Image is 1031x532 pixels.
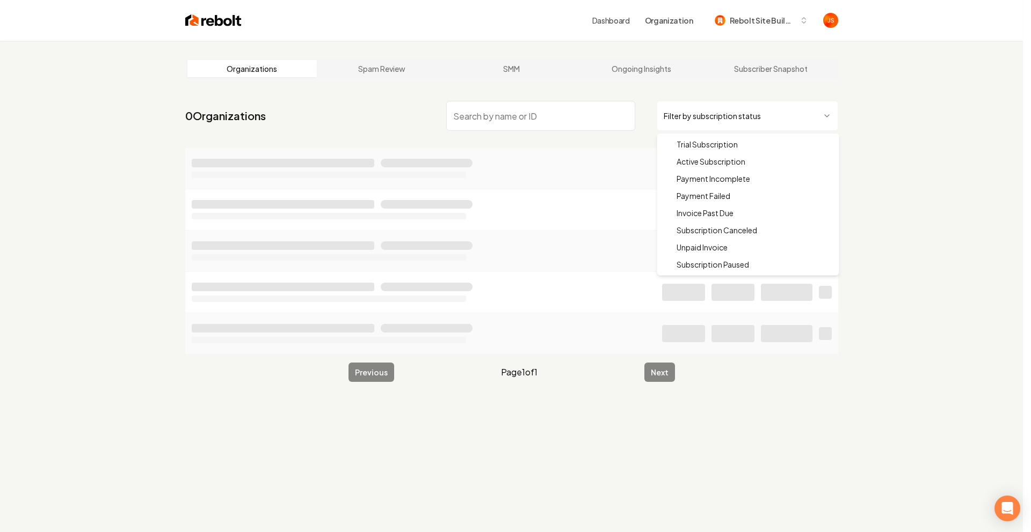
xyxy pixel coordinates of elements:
span: Unpaid Invoice [677,242,728,253]
span: Subscription Paused [677,259,749,270]
span: Payment Incomplete [677,173,750,184]
span: Invoice Past Due [677,208,734,218]
span: Active Subscription [677,156,745,167]
span: Trial Subscription [677,139,738,150]
span: Subscription Canceled [677,225,757,235]
span: Payment Failed [677,190,730,201]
